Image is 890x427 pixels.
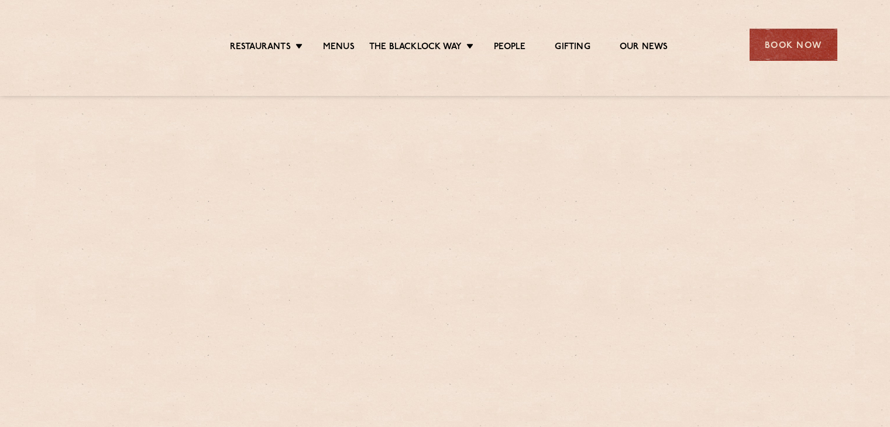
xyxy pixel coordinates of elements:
[494,42,525,54] a: People
[230,42,291,54] a: Restaurants
[53,11,154,78] img: svg%3E
[369,42,462,54] a: The Blacklock Way
[620,42,668,54] a: Our News
[555,42,590,54] a: Gifting
[750,29,837,61] div: Book Now
[323,42,355,54] a: Menus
